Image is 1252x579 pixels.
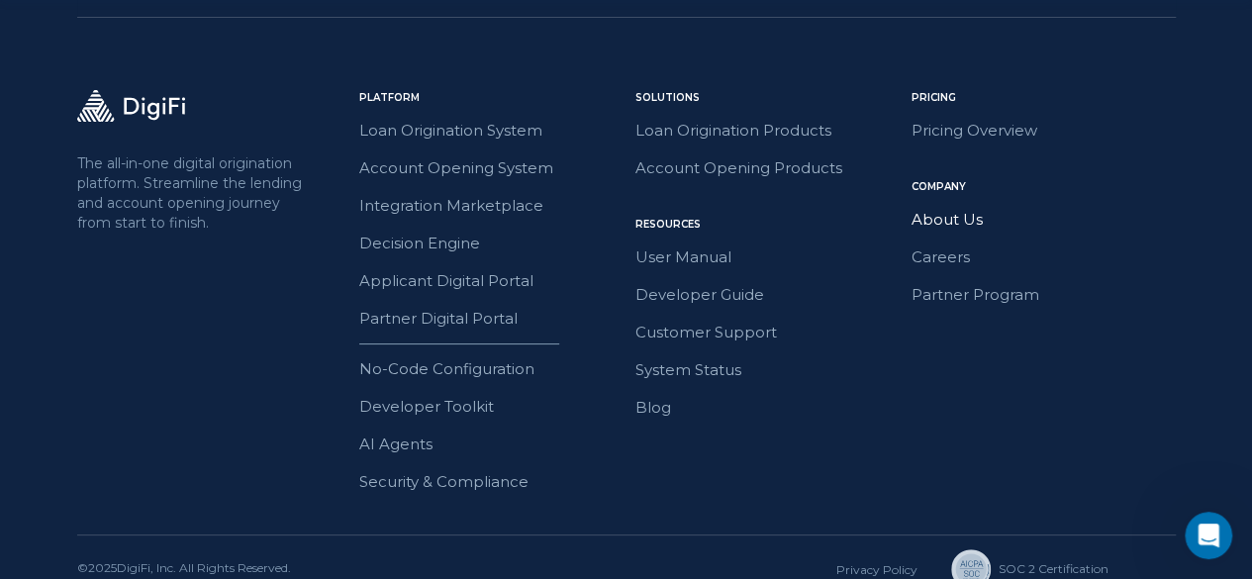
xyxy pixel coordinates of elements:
[912,282,1176,308] a: Partner Program
[912,244,1176,270] a: Careers
[999,560,1108,578] div: SOC 2 Сertification
[359,469,624,495] a: Security & Compliance
[359,231,624,256] a: Decision Engine
[912,179,1176,195] div: Company
[635,320,900,345] a: Customer Support
[359,155,624,181] a: Account Opening System
[359,394,624,420] a: Developer Toolkit
[359,356,624,382] a: No-Code Configuration
[359,268,624,294] a: Applicant Digital Portal
[635,155,900,181] a: Account Opening Products
[359,306,624,332] a: Partner Digital Portal
[635,244,900,270] a: User Manual
[912,118,1176,144] a: Pricing Overview
[912,90,1176,106] div: Pricing
[359,118,624,144] a: Loan Origination System
[77,153,307,233] p: The all-in-one digital origination platform. Streamline the lending and account opening journey f...
[635,90,900,106] div: Solutions
[359,432,624,457] a: AI Agents
[77,559,291,579] div: © 2025 DigiFi, Inc. All Rights Reserved.
[1185,512,1232,559] iframe: Intercom live chat
[359,90,624,106] div: Platform
[912,207,1176,233] a: About Us
[359,193,624,219] a: Integration Marketplace
[635,395,900,421] a: Blog
[635,118,900,144] a: Loan Origination Products
[635,357,900,383] a: System Status
[635,217,900,233] div: Resources
[635,282,900,308] a: Developer Guide
[836,562,917,577] a: Privacy Policy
